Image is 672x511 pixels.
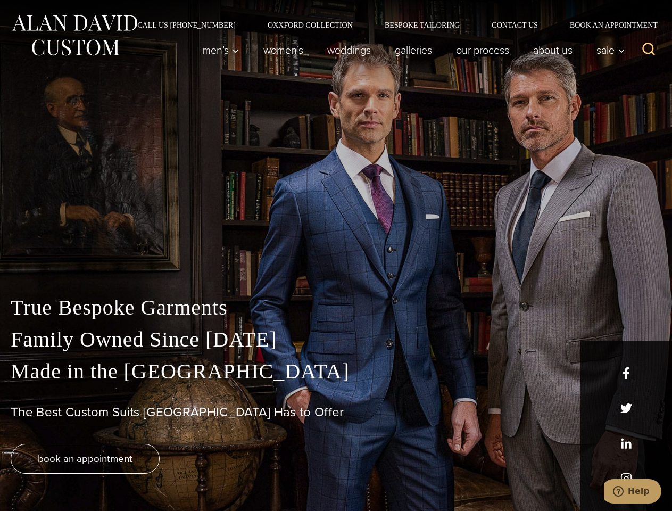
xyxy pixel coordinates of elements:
iframe: Opens a widget where you can chat to one of our agents [604,479,661,506]
a: Bespoke Tailoring [369,21,476,29]
a: Book an Appointment [554,21,661,29]
a: Women’s [252,39,316,61]
img: Alan David Custom [11,12,138,59]
nav: Primary Navigation [190,39,631,61]
a: Call Us [PHONE_NUMBER] [121,21,252,29]
a: Galleries [383,39,444,61]
span: book an appointment [38,451,132,466]
a: Oxxford Collection [252,21,369,29]
a: Our Process [444,39,521,61]
button: Men’s sub menu toggle [190,39,252,61]
a: weddings [316,39,383,61]
h1: The Best Custom Suits [GEOGRAPHIC_DATA] Has to Offer [11,405,661,420]
button: View Search Form [636,37,661,63]
a: About Us [521,39,585,61]
p: True Bespoke Garments Family Owned Since [DATE] Made in the [GEOGRAPHIC_DATA] [11,292,661,388]
a: Contact Us [476,21,554,29]
a: book an appointment [11,444,160,474]
nav: Secondary Navigation [121,21,661,29]
button: Sale sub menu toggle [585,39,631,61]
